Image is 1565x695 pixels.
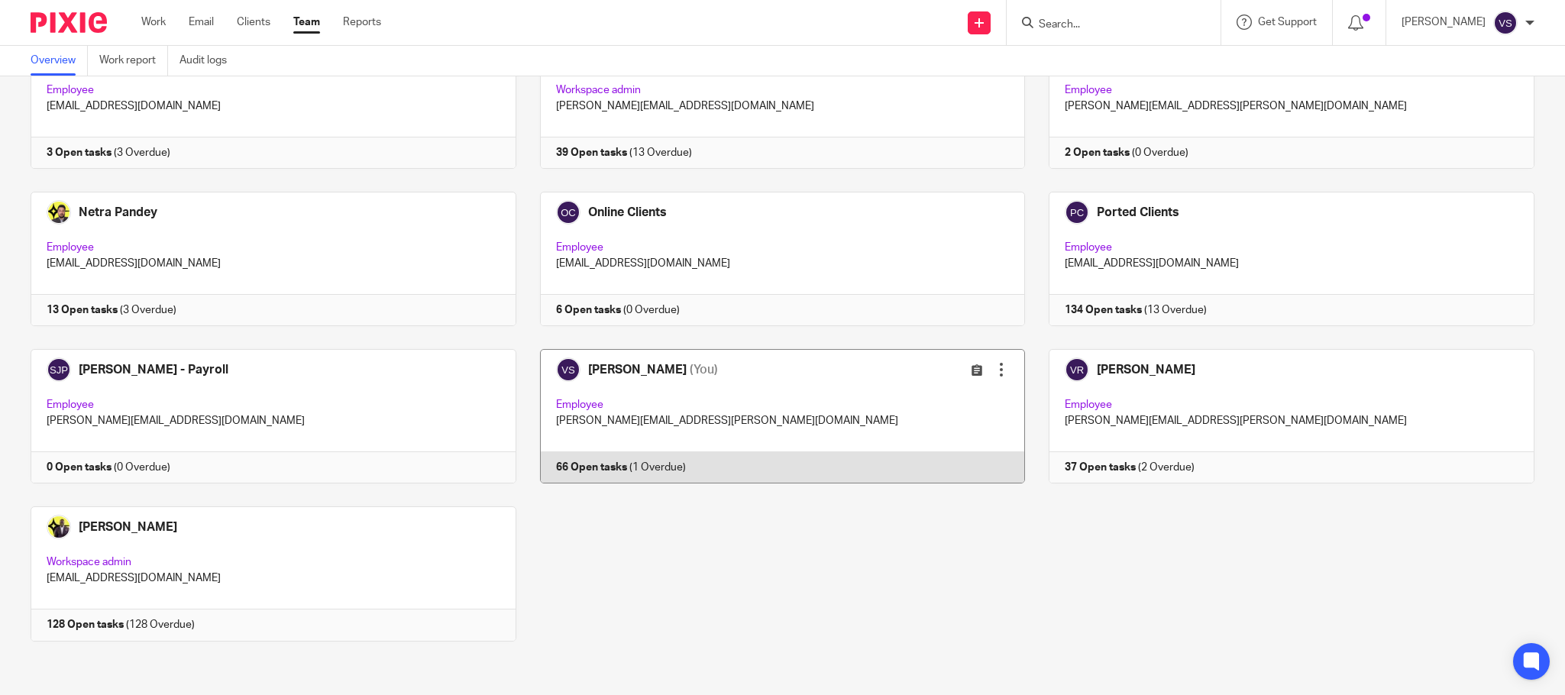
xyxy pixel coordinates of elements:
input: Search [1037,18,1175,32]
a: Clients [237,15,270,30]
p: [PERSON_NAME] [1402,15,1486,30]
a: Email [189,15,214,30]
a: Work report [99,46,168,76]
a: Audit logs [179,46,238,76]
a: Team [293,15,320,30]
a: Overview [31,46,88,76]
img: svg%3E [1493,11,1518,35]
a: Work [141,15,166,30]
span: Get Support [1258,17,1317,27]
img: Pixie [31,12,107,33]
a: Reports [343,15,381,30]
